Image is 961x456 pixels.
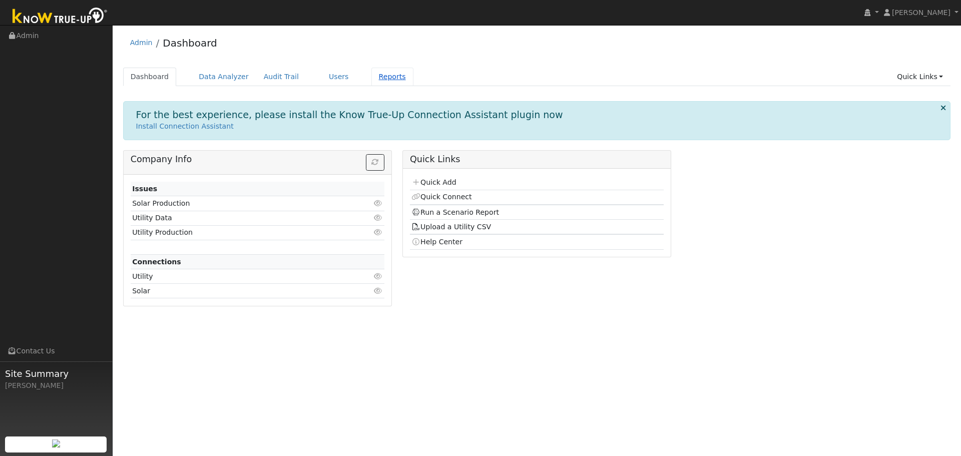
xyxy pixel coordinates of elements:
[131,284,343,298] td: Solar
[374,229,383,236] i: Click to view
[256,68,306,86] a: Audit Trail
[131,196,343,211] td: Solar Production
[892,9,950,17] span: [PERSON_NAME]
[132,258,181,266] strong: Connections
[136,122,234,130] a: Install Connection Assistant
[131,269,343,284] td: Utility
[411,193,471,201] a: Quick Connect
[5,367,107,380] span: Site Summary
[131,154,384,165] h5: Company Info
[131,211,343,225] td: Utility Data
[123,68,177,86] a: Dashboard
[8,6,113,28] img: Know True-Up
[52,439,60,447] img: retrieve
[374,273,383,280] i: Click to view
[374,287,383,294] i: Click to view
[132,185,157,193] strong: Issues
[374,214,383,221] i: Click to view
[371,68,413,86] a: Reports
[130,39,153,47] a: Admin
[411,238,462,246] a: Help Center
[131,225,343,240] td: Utility Production
[374,200,383,207] i: Click to view
[321,68,356,86] a: Users
[191,68,256,86] a: Data Analyzer
[136,109,563,121] h1: For the best experience, please install the Know True-Up Connection Assistant plugin now
[5,380,107,391] div: [PERSON_NAME]
[410,154,664,165] h5: Quick Links
[411,208,499,216] a: Run a Scenario Report
[163,37,217,49] a: Dashboard
[411,223,491,231] a: Upload a Utility CSV
[411,178,456,186] a: Quick Add
[889,68,950,86] a: Quick Links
